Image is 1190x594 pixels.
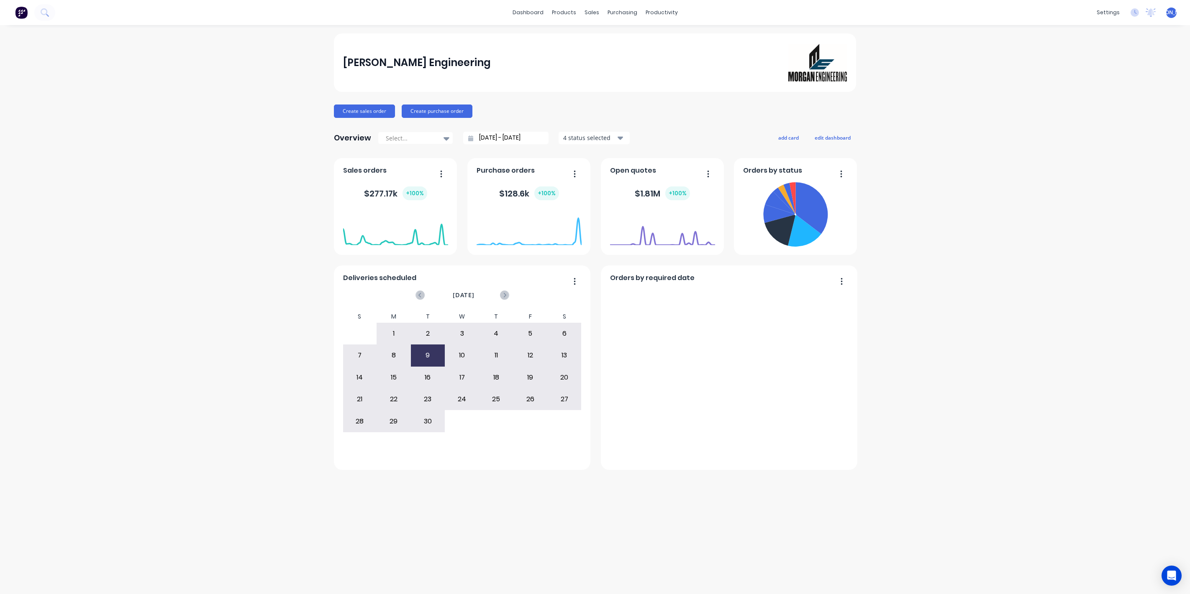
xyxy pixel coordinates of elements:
div: 4 [480,323,513,344]
div: 21 [343,389,377,410]
div: 17 [445,367,479,388]
div: 26 [513,389,547,410]
button: Create sales order [334,105,395,118]
div: 15 [377,367,410,388]
div: 27 [548,389,581,410]
div: S [547,311,582,323]
div: 19 [513,367,547,388]
div: productivity [641,6,682,19]
button: Create purchase order [402,105,472,118]
div: $ 1.81M [635,186,690,200]
div: settings [1093,6,1124,19]
div: 2 [411,323,445,344]
div: + 100 % [534,186,559,200]
div: 6 [548,323,581,344]
div: + 100 % [665,186,690,200]
div: $ 128.6k [499,186,559,200]
img: Morgan Engineering [788,44,847,82]
div: 28 [343,410,377,431]
div: Open Intercom Messenger [1162,566,1182,586]
div: 14 [343,367,377,388]
div: 13 [548,345,581,366]
div: T [479,311,513,323]
div: [PERSON_NAME] Engineering [343,54,491,71]
span: Sales orders [343,166,387,176]
div: 24 [445,389,479,410]
div: 22 [377,389,410,410]
a: dashboard [508,6,548,19]
div: 16 [411,367,445,388]
div: 4 status selected [563,133,616,142]
div: Overview [334,130,371,146]
div: $ 277.17k [364,186,427,200]
div: M [377,311,411,323]
button: edit dashboard [809,132,856,143]
div: 30 [411,410,445,431]
span: Deliveries scheduled [343,273,416,283]
div: 7 [343,345,377,366]
div: 25 [480,389,513,410]
div: products [548,6,580,19]
div: 9 [411,345,445,366]
div: 1 [377,323,410,344]
div: 3 [445,323,479,344]
div: sales [580,6,603,19]
div: S [343,311,377,323]
span: Purchase orders [477,166,535,176]
span: Open quotes [610,166,656,176]
button: 4 status selected [559,132,630,144]
div: 11 [480,345,513,366]
div: 10 [445,345,479,366]
div: 29 [377,410,410,431]
span: Orders by status [743,166,802,176]
button: add card [773,132,804,143]
div: purchasing [603,6,641,19]
div: 8 [377,345,410,366]
div: 23 [411,389,445,410]
div: 5 [513,323,547,344]
img: Factory [15,6,28,19]
div: F [513,311,547,323]
div: 12 [513,345,547,366]
span: [DATE] [453,291,474,300]
div: + 100 % [403,186,427,200]
div: T [411,311,445,323]
div: W [445,311,479,323]
div: 18 [480,367,513,388]
div: 20 [548,367,581,388]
